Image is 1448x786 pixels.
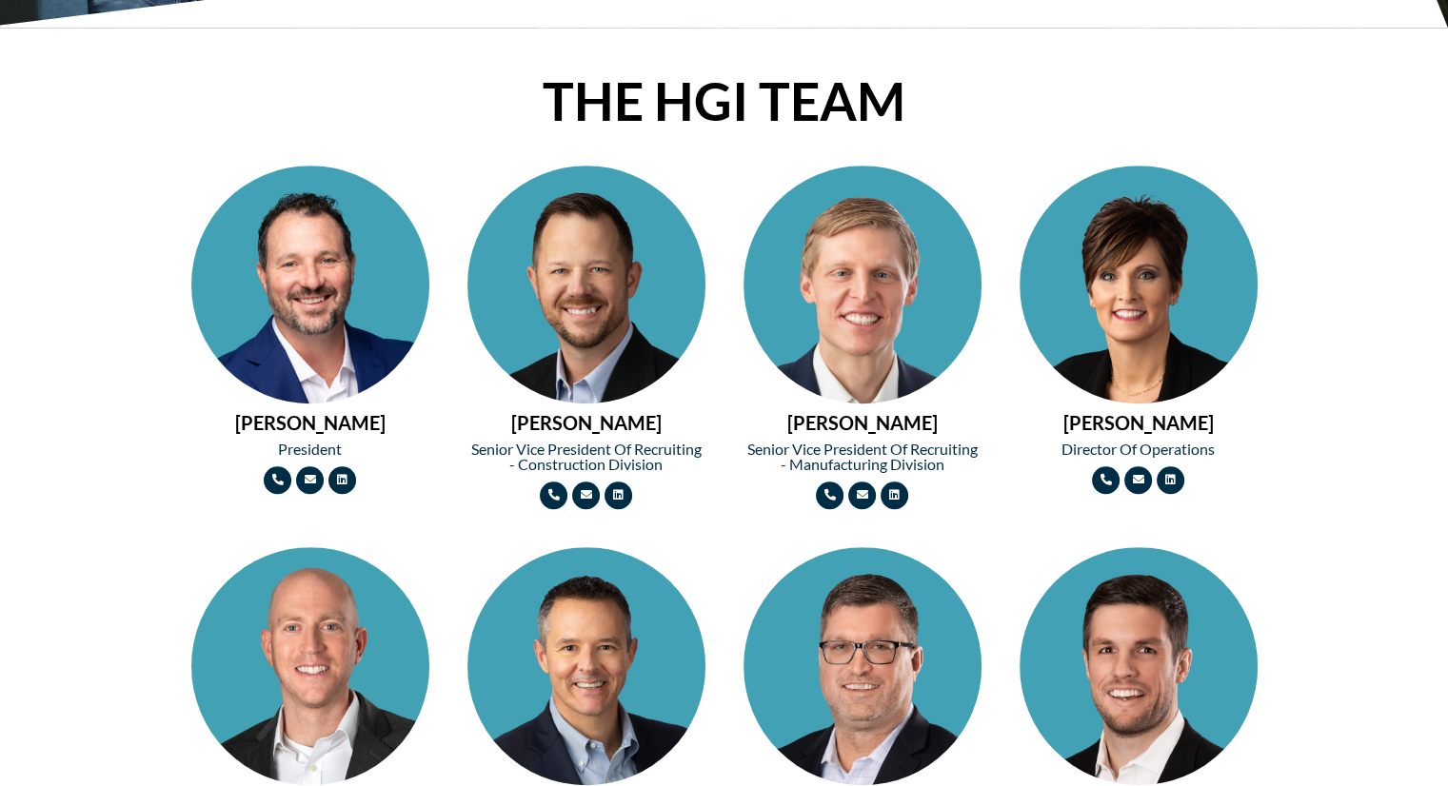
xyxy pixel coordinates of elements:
h2: [PERSON_NAME] [744,413,982,432]
h2: [PERSON_NAME] [1020,413,1258,432]
h2: [PERSON_NAME] [191,413,429,432]
h2: Senior Vice President of Recruiting - Construction Division [467,442,705,472]
h2: THE HGI TEAM [182,75,1267,128]
h2: President [191,442,429,457]
h2: Senior Vice President of Recruiting - Manufacturing Division [744,442,982,472]
h2: Director of Operations [1020,442,1258,457]
h2: [PERSON_NAME] [467,413,705,432]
